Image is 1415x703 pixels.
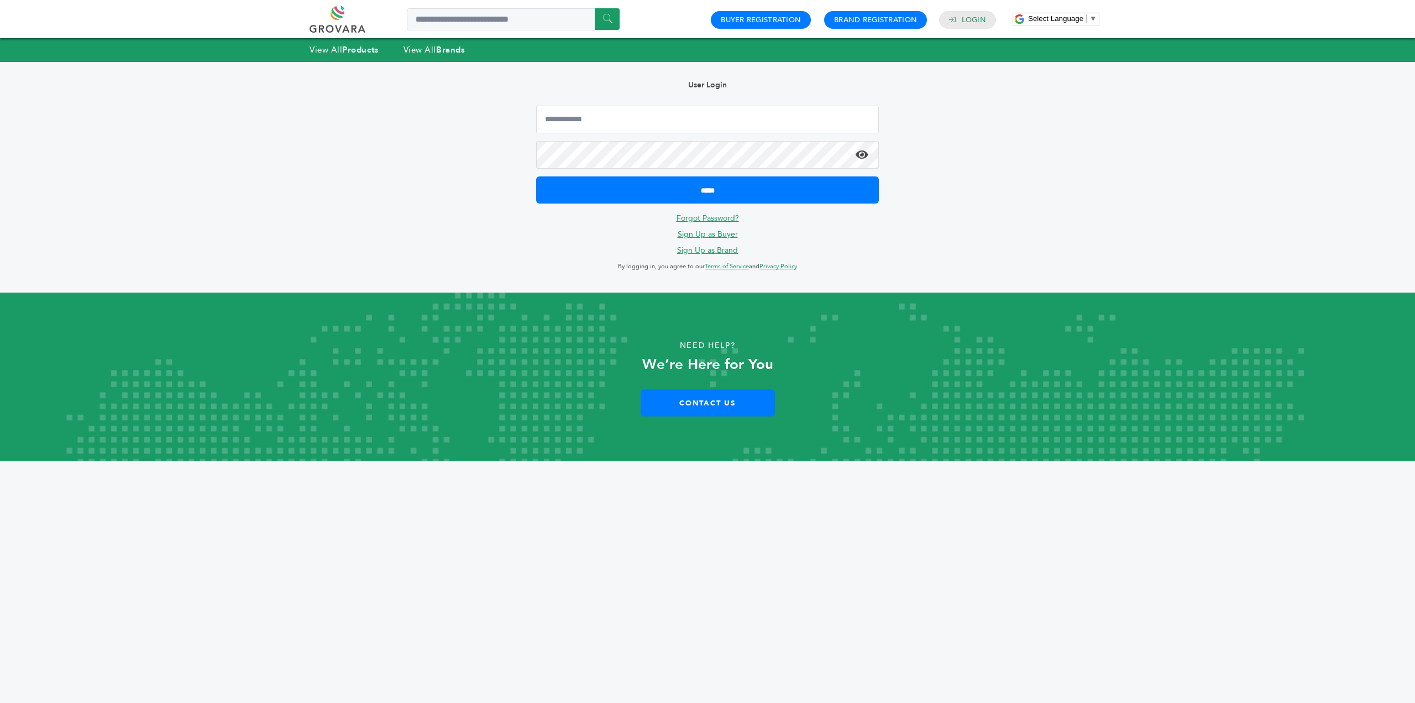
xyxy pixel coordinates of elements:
[536,260,879,273] p: By logging in, you agree to our and
[536,106,879,133] input: Email Address
[71,337,1344,354] p: Need Help?
[962,15,986,25] a: Login
[677,213,739,223] a: Forgot Password?
[1028,14,1097,23] a: Select Language​
[403,44,465,55] a: View AllBrands
[310,44,379,55] a: View AllProducts
[677,245,738,256] a: Sign Up as Brand
[834,15,917,25] a: Brand Registration
[641,389,775,416] a: Contact Us
[1089,14,1097,23] span: ▼
[759,262,797,270] a: Privacy Policy
[705,262,749,270] a: Terms of Service
[536,141,879,169] input: Password
[678,229,738,239] a: Sign Up as Buyer
[407,8,620,30] input: Search a product or brand...
[342,44,379,55] strong: Products
[688,80,727,90] b: User Login
[642,355,773,374] strong: We’re Here for You
[1086,14,1087,23] span: ​
[436,44,465,55] strong: Brands
[1028,14,1083,23] span: Select Language
[721,15,801,25] a: Buyer Registration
